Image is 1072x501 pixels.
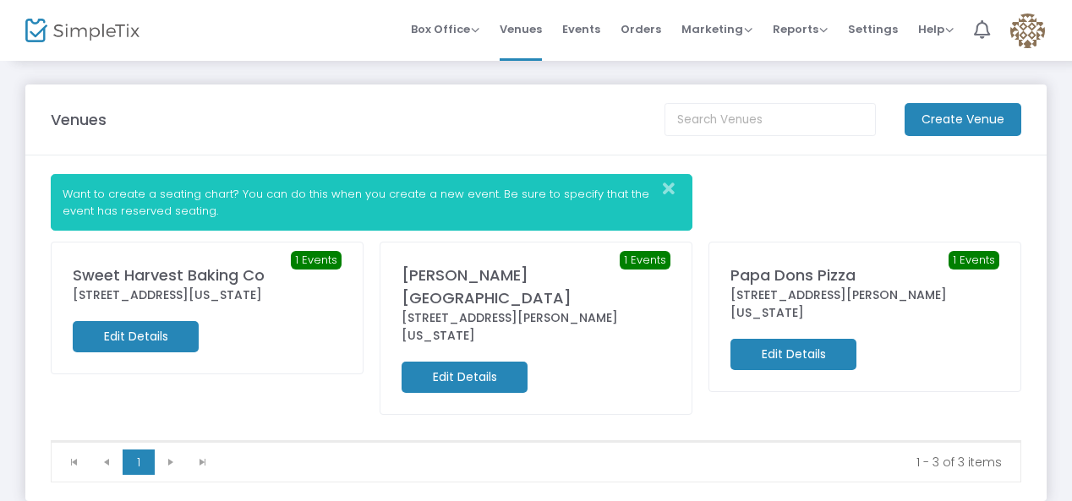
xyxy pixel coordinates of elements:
[730,264,999,286] div: Papa Dons Pizza
[73,286,342,304] div: [STREET_ADDRESS][US_STATE]
[620,251,670,270] span: 1 Events
[52,441,1020,442] div: Data table
[730,339,856,370] m-button: Edit Details
[500,8,542,51] span: Venues
[905,103,1021,136] m-button: Create Venue
[665,103,876,136] input: Search Venues
[658,175,692,203] button: Close
[402,309,670,345] div: [STREET_ADDRESS][PERSON_NAME][US_STATE]
[402,362,528,393] m-button: Edit Details
[51,174,692,231] div: Want to create a seating chart? You can do this when you create a new event. Be sure to specify t...
[730,286,999,322] div: [STREET_ADDRESS][PERSON_NAME][US_STATE]
[681,21,752,37] span: Marketing
[621,8,661,51] span: Orders
[411,21,479,37] span: Box Office
[918,21,954,37] span: Help
[562,8,600,51] span: Events
[73,264,342,286] div: Sweet Harvest Baking Co
[73,321,199,352] m-button: Edit Details
[291,251,342,270] span: 1 Events
[123,449,155,475] span: Page 1
[848,8,898,51] span: Settings
[51,108,107,131] m-panel-title: Venues
[231,454,1002,471] kendo-pager-info: 1 - 3 of 3 items
[402,264,670,309] div: [PERSON_NAME][GEOGRAPHIC_DATA]
[949,251,999,270] span: 1 Events
[773,21,828,37] span: Reports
